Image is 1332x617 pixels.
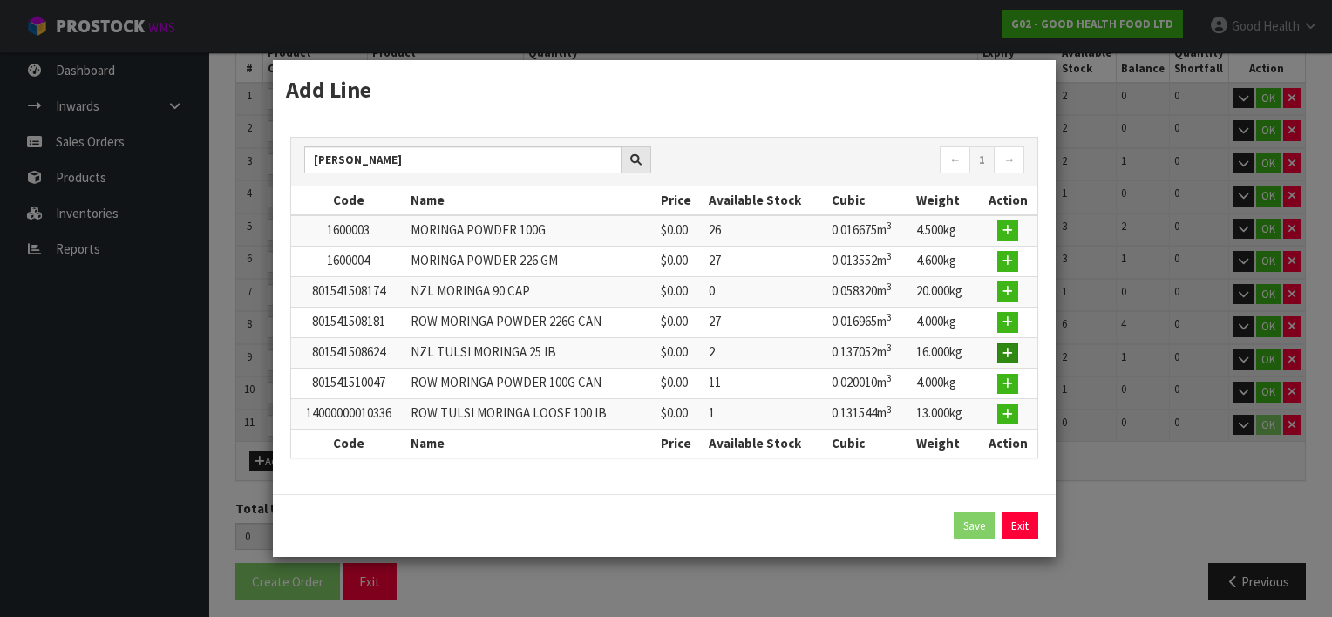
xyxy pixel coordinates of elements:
th: Available Stock [704,186,828,214]
td: NZL TULSI MORINGA 25 IB [406,337,656,368]
td: 0.013552m [827,246,911,276]
a: Exit [1002,512,1038,540]
td: 14000000010336 [291,399,406,430]
td: 0.058320m [827,276,911,307]
td: ROW MORINGA POWDER 226G CAN [406,307,656,337]
td: MORINGA POWDER 100G [406,215,656,247]
th: Cubic [827,430,911,458]
h3: Add Line [286,73,1043,105]
td: 0.131544m [827,399,911,430]
sup: 3 [887,403,892,416]
td: 0.016965m [827,307,911,337]
sup: 3 [887,281,892,293]
td: 2 [704,337,828,368]
sup: 3 [887,250,892,262]
th: Code [291,430,406,458]
th: Name [406,186,656,214]
td: $0.00 [656,276,704,307]
td: $0.00 [656,215,704,247]
td: ROW TULSI MORINGA LOOSE 100 IB [406,399,656,430]
td: 4.000kg [912,307,979,337]
td: 27 [704,307,828,337]
sup: 3 [887,372,892,384]
td: 20.000kg [912,276,979,307]
td: MORINGA POWDER 226 GM [406,246,656,276]
td: $0.00 [656,337,704,368]
td: 801541508624 [291,337,406,368]
td: 16.000kg [912,337,979,368]
th: Weight [912,430,979,458]
th: Weight [912,186,979,214]
button: Save [954,512,995,540]
a: ← [940,146,970,174]
td: $0.00 [656,369,704,399]
td: 0.137052m [827,337,911,368]
td: 4.600kg [912,246,979,276]
td: 26 [704,215,828,247]
td: 801541510047 [291,369,406,399]
th: Action [979,186,1037,214]
th: Action [979,430,1037,458]
a: 1 [969,146,995,174]
td: 0.020010m [827,369,911,399]
sup: 3 [887,220,892,232]
td: 801541508174 [291,276,406,307]
td: 0.016675m [827,215,911,247]
nav: Page navigation [677,146,1024,177]
sup: 3 [887,342,892,354]
th: Available Stock [704,430,828,458]
td: 11 [704,369,828,399]
th: Name [406,430,656,458]
td: 1 [704,399,828,430]
td: $0.00 [656,246,704,276]
a: → [994,146,1024,174]
td: NZL MORINGA 90 CAP [406,276,656,307]
th: Price [656,430,704,458]
td: 1600003 [291,215,406,247]
td: 27 [704,246,828,276]
td: $0.00 [656,399,704,430]
th: Cubic [827,186,911,214]
sup: 3 [887,311,892,323]
td: 0 [704,276,828,307]
th: Code [291,186,406,214]
td: 4.500kg [912,215,979,247]
td: 4.000kg [912,369,979,399]
td: 1600004 [291,246,406,276]
td: 13.000kg [912,399,979,430]
td: $0.00 [656,307,704,337]
input: Search products [304,146,622,173]
th: Price [656,186,704,214]
td: 801541508181 [291,307,406,337]
td: ROW MORINGA POWDER 100G CAN [406,369,656,399]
